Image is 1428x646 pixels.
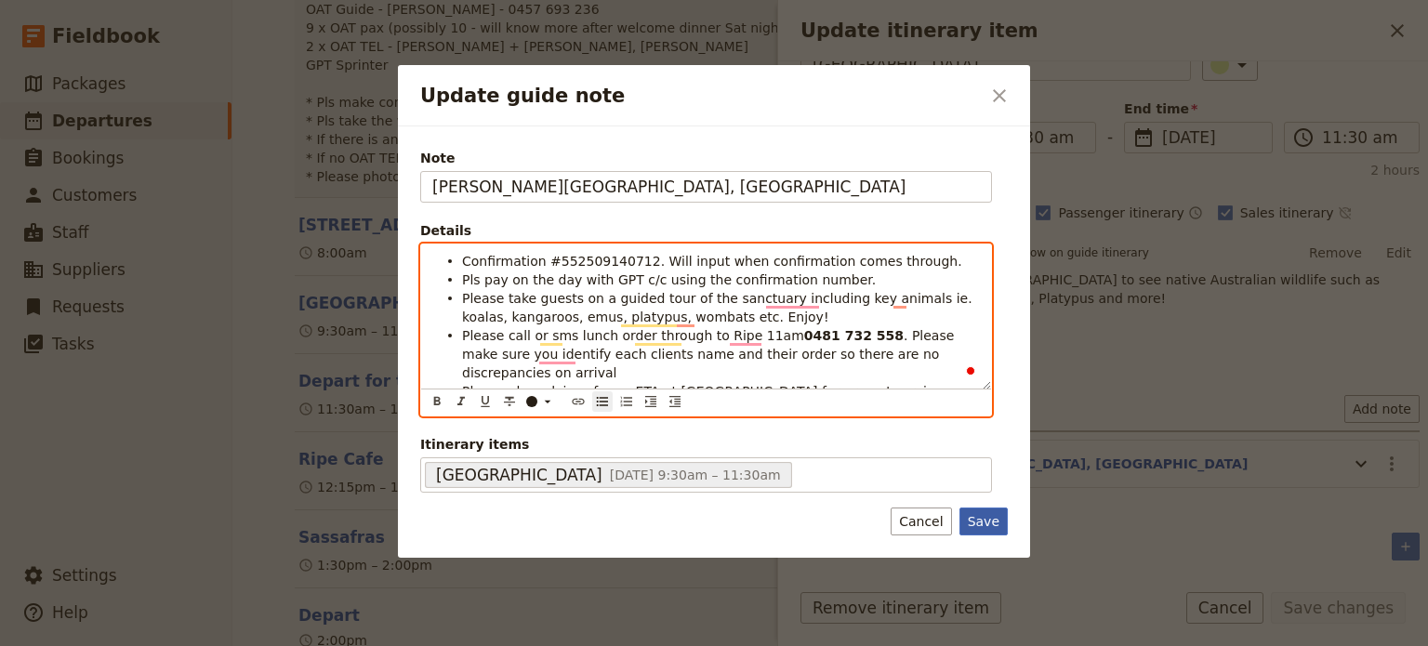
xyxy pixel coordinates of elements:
[592,391,613,412] button: Bulleted list
[420,82,980,110] h2: Update guide note
[891,508,951,535] button: Cancel
[610,468,781,482] span: [DATE] 9:30am – 11:30am
[641,391,661,412] button: Increase indent
[427,391,447,412] button: Format bold
[524,394,562,409] div: ​
[499,391,520,412] button: Format strikethrough
[522,391,559,412] button: ​
[804,328,904,343] strong: 0481 732 558
[462,254,962,269] span: Confirmation #552509140712. Will input when confirmation comes through.
[436,464,602,486] span: [GEOGRAPHIC_DATA]
[462,328,804,343] span: Please call or sms lunch order through to Ripe 11am
[665,391,685,412] button: Decrease indent
[616,391,637,412] button: Numbered list
[568,391,588,412] button: Insert link
[420,435,992,454] span: Itinerary items
[984,80,1015,112] button: Close dialog
[421,244,991,389] div: To enrich screen reader interactions, please activate Accessibility in Grammarly extension settings
[462,328,959,380] span: . Please make sure you identify each clients name and their order so there are no discrepancies o...
[420,221,992,240] div: Details
[451,391,471,412] button: Format italic
[959,508,1008,535] button: Save
[420,149,992,167] span: Note
[420,171,992,203] input: Note
[475,391,496,412] button: Format underline
[462,291,976,324] span: Please take guests on a guided tour of the sanctuary including key animals ie. koalas, kangaroos,...
[462,384,942,399] span: Please also advise of your ETA at [GEOGRAPHIC_DATA] for prompt service
[462,272,876,287] span: Pls pay on the day with GPT c/c using the confirmation number.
